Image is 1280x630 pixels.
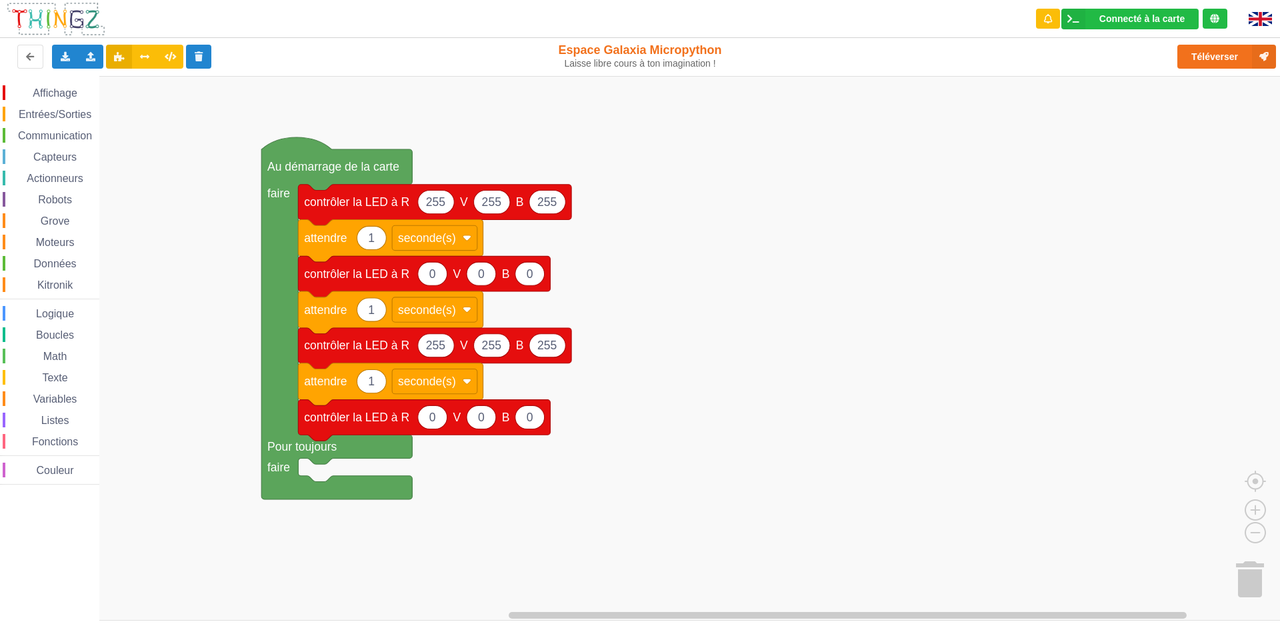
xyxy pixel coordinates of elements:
[304,267,409,281] text: contrôler la LED à R
[398,303,456,316] text: seconde(s)
[398,231,456,245] text: seconde(s)
[31,87,79,99] span: Affichage
[502,411,510,424] text: B
[1203,9,1227,29] div: Tu es connecté au serveur de création de Thingz
[537,339,557,352] text: 255
[32,258,79,269] span: Données
[398,375,456,388] text: seconde(s)
[304,195,409,209] text: contrôler la LED à R
[267,187,290,200] text: faire
[460,195,468,209] text: V
[478,411,485,424] text: 0
[39,415,71,426] span: Listes
[34,329,76,341] span: Boucles
[17,109,93,120] span: Entrées/Sorties
[368,375,375,388] text: 1
[304,339,409,352] text: contrôler la LED à R
[1249,12,1272,26] img: gb.png
[41,351,69,362] span: Math
[429,267,436,281] text: 0
[267,440,337,453] text: Pour toujours
[537,195,557,209] text: 255
[453,411,461,424] text: V
[267,160,399,173] text: Au démarrage de la carte
[25,173,85,184] span: Actionneurs
[1099,14,1185,23] div: Connecté à la carte
[1061,9,1199,29] div: Ta base fonctionne bien !
[304,375,347,388] text: attendre
[1177,45,1276,69] button: Téléverser
[35,465,76,476] span: Couleur
[429,411,436,424] text: 0
[502,267,510,281] text: B
[368,303,375,316] text: 1
[36,194,74,205] span: Robots
[34,308,76,319] span: Logique
[527,267,533,281] text: 0
[304,303,347,316] text: attendre
[39,215,72,227] span: Grove
[529,58,752,69] div: Laisse libre cours à ton imagination !
[368,231,375,245] text: 1
[478,267,485,281] text: 0
[16,130,94,141] span: Communication
[426,339,446,352] text: 255
[460,339,468,352] text: V
[304,411,409,424] text: contrôler la LED à R
[31,393,79,405] span: Variables
[40,372,69,383] span: Texte
[527,411,533,424] text: 0
[516,339,524,352] text: B
[529,43,752,69] div: Espace Galaxia Micropython
[482,195,502,209] text: 255
[304,231,347,245] text: attendre
[516,195,524,209] text: B
[267,460,290,473] text: faire
[453,267,461,281] text: V
[6,1,106,37] img: thingz_logo.png
[482,339,502,352] text: 255
[34,237,77,248] span: Moteurs
[426,195,446,209] text: 255
[31,151,79,163] span: Capteurs
[30,436,80,447] span: Fonctions
[35,279,75,291] span: Kitronik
